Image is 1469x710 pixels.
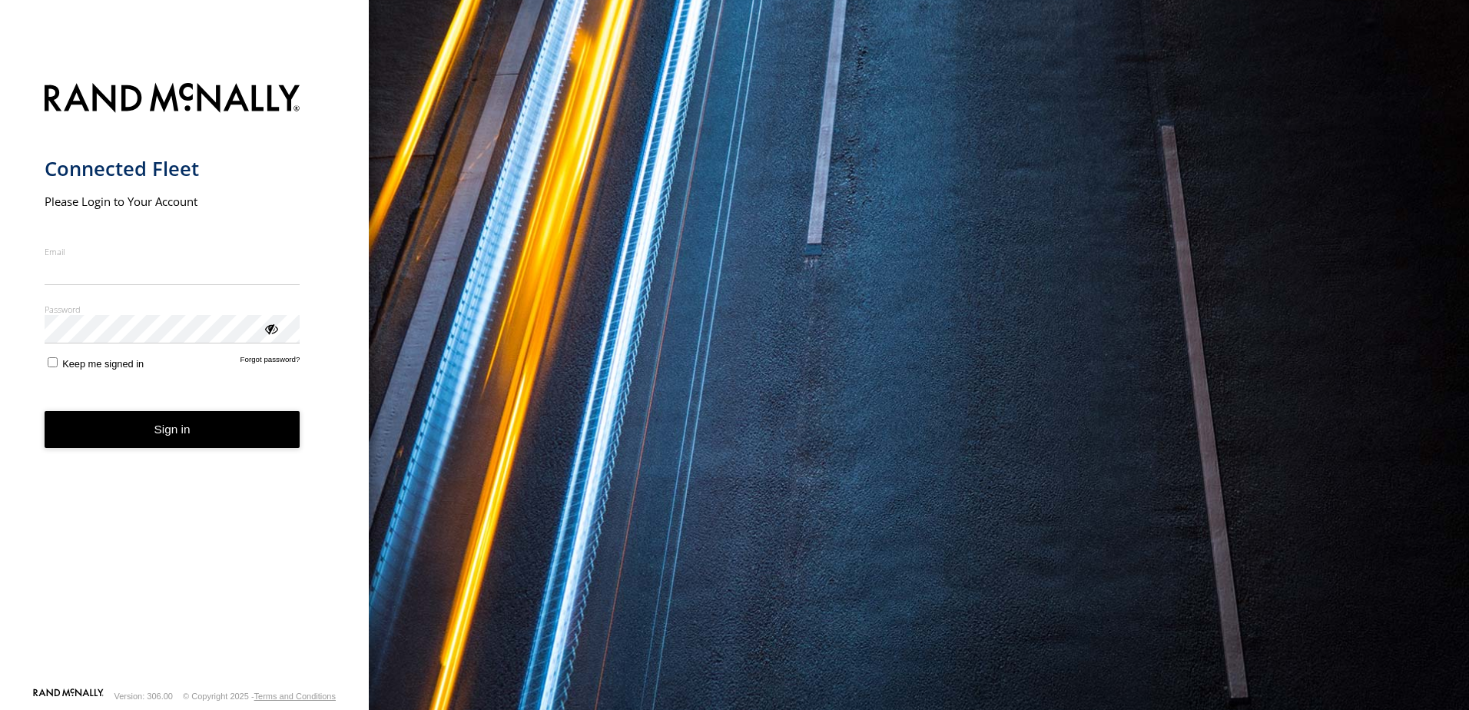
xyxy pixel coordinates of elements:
[62,358,144,370] span: Keep me signed in
[45,304,300,315] label: Password
[114,692,173,701] div: Version: 306.00
[33,688,104,704] a: Visit our Website
[45,194,300,209] h2: Please Login to Your Account
[45,74,325,687] form: main
[45,80,300,119] img: Rand McNally
[48,357,58,367] input: Keep me signed in
[263,320,278,336] div: ViewPassword
[45,246,300,257] label: Email
[45,156,300,181] h1: Connected Fleet
[254,692,336,701] a: Terms and Conditions
[45,411,300,449] button: Sign in
[183,692,336,701] div: © Copyright 2025 -
[240,355,300,370] a: Forgot password?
